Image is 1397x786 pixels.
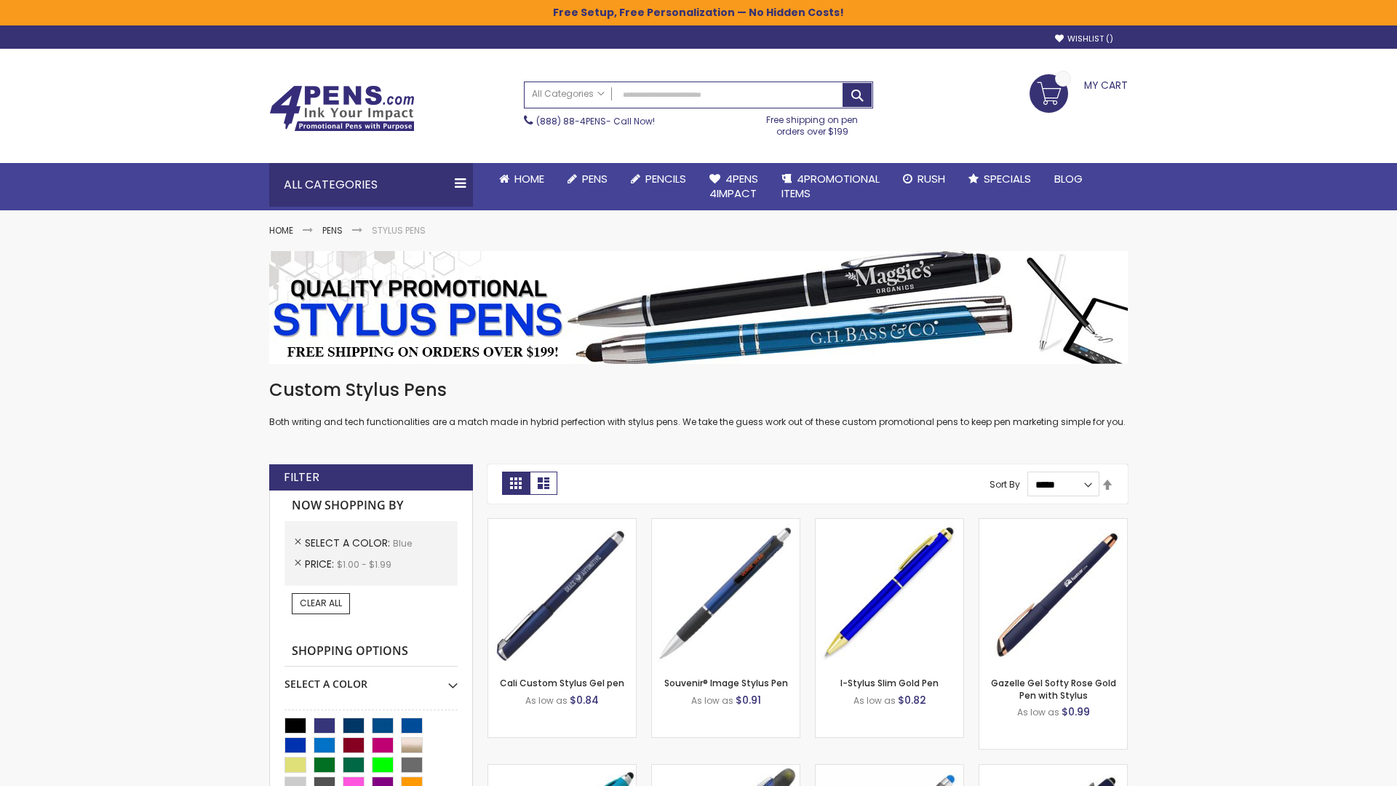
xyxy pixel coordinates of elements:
[500,677,624,689] a: Cali Custom Stylus Gel pen
[284,636,458,667] strong: Shopping Options
[979,518,1127,531] a: Gazelle Gel Softy Rose Gold Pen with Stylus-Blue
[991,677,1116,701] a: Gazelle Gel Softy Rose Gold Pen with Stylus
[372,224,426,237] strong: Stylus Pens
[269,378,1128,402] h1: Custom Stylus Pens
[269,378,1128,429] div: Both writing and tech functionalities are a match made in hybrid perfection with stylus pens. We ...
[502,472,530,495] strong: Grid
[619,163,698,195] a: Pencils
[816,519,963,667] img: I-Stylus Slim Gold-Blue
[536,115,606,127] a: (888) 88-4PENS
[957,163,1043,195] a: Specials
[781,171,880,201] span: 4PROMOTIONAL ITEMS
[525,82,612,106] a: All Categories
[990,478,1020,491] label: Sort By
[488,518,636,531] a: Cali Custom Stylus Gel pen-Blue
[300,597,342,609] span: Clear All
[269,85,415,132] img: 4Pens Custom Pens and Promotional Products
[891,163,957,195] a: Rush
[1017,706,1059,718] span: As low as
[488,519,636,667] img: Cali Custom Stylus Gel pen-Blue
[770,163,891,210] a: 4PROMOTIONALITEMS
[514,171,544,186] span: Home
[269,251,1128,364] img: Stylus Pens
[488,764,636,777] a: Neon Stylus Highlighter-Pen Combo-Blue
[305,557,337,571] span: Price
[645,171,686,186] span: Pencils
[918,171,945,186] span: Rush
[664,677,788,689] a: Souvenir® Image Stylus Pen
[979,519,1127,667] img: Gazelle Gel Softy Rose Gold Pen with Stylus-Blue
[1062,704,1090,719] span: $0.99
[556,163,619,195] a: Pens
[582,171,608,186] span: Pens
[853,694,896,707] span: As low as
[284,491,458,521] strong: Now Shopping by
[652,764,800,777] a: Souvenir® Jalan Highlighter Stylus Pen Combo-Blue
[570,693,599,707] span: $0.84
[487,163,556,195] a: Home
[525,694,568,707] span: As low as
[1043,163,1094,195] a: Blog
[709,171,758,201] span: 4Pens 4impact
[984,171,1031,186] span: Specials
[284,667,458,691] div: Select A Color
[1055,33,1113,44] a: Wishlist
[284,469,319,485] strong: Filter
[337,558,391,571] span: $1.00 - $1.99
[269,163,473,207] div: All Categories
[1054,171,1083,186] span: Blog
[979,764,1127,777] a: Custom Soft Touch® Metal Pens with Stylus-Blue
[269,224,293,237] a: Home
[652,518,800,531] a: Souvenir® Image Stylus Pen-Blue
[691,694,733,707] span: As low as
[305,536,393,550] span: Select A Color
[698,163,770,210] a: 4Pens4impact
[736,693,761,707] span: $0.91
[898,693,926,707] span: $0.82
[292,593,350,614] a: Clear All
[393,537,412,549] span: Blue
[752,108,874,138] div: Free shipping on pen orders over $199
[322,224,343,237] a: Pens
[840,677,939,689] a: I-Stylus Slim Gold Pen
[532,88,605,100] span: All Categories
[536,115,655,127] span: - Call Now!
[816,518,963,531] a: I-Stylus Slim Gold-Blue
[816,764,963,777] a: Islander Softy Gel with Stylus - ColorJet Imprint-Blue
[652,519,800,667] img: Souvenir® Image Stylus Pen-Blue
